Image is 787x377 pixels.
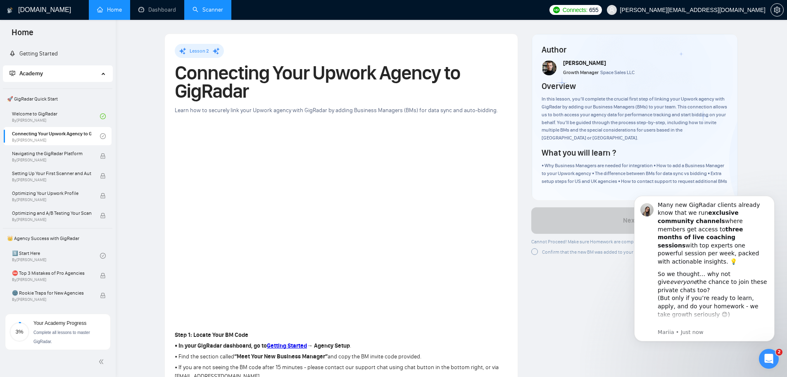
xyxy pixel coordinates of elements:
[30,219,159,245] div: Thats great!! thank you so muchj i really appreciate it
[175,352,508,361] p: • Find the section called and copy the BM invite code provided.
[12,158,91,163] span: By [PERSON_NAME]
[10,70,15,76] span: fund-projection-screen
[12,297,91,302] span: By [PERSON_NAME]
[100,193,106,199] span: lock
[12,189,91,197] span: Optimizing Your Upwork Profile
[142,268,155,281] button: Send a message…
[234,353,328,360] strong: “Meet Your New Business Manager”
[12,289,91,297] span: 🌚 Rookie Traps for New Agencies
[36,224,152,240] div: Thats great!! thank you so muchj i really appreciate it
[10,50,58,57] a: rocketGetting Started
[138,6,176,13] a: dashboardDashboard
[7,17,136,51] div: Or please let me know how much time approximately it took so we can review your case with the team 🙏
[7,17,159,58] div: Iryna says…
[12,277,91,282] span: By [PERSON_NAME]
[542,44,728,55] h4: Author
[563,60,606,67] span: [PERSON_NAME]
[7,125,136,212] div: Thank you for waiting! I see that you’ve indeed reduced your usage, but unfortunately, we won’t b...
[7,252,159,321] div: Iryna says…
[12,178,91,182] span: By [PERSON_NAME]
[12,217,91,222] span: By [PERSON_NAME]
[12,247,100,265] a: 1️⃣ Start HereBy[PERSON_NAME]
[33,320,86,326] span: Your Academy Progress
[190,48,209,54] span: Lesson 2
[542,147,616,158] h4: What you will learn ?
[7,58,159,90] div: kyle@banedigital.com says…
[100,133,106,139] span: check-circle
[531,207,738,234] button: Next
[193,6,223,13] a: searchScanner
[7,91,136,125] div: Thank you for your request. We review your case with the team and I'll return to you with our dec...
[7,252,136,303] div: Thank you for waiting! We successfullyPlease let me know if you have anything else I can help you...
[10,70,43,77] span: Academy
[13,167,129,208] div: We can offer 1.5 months instead, along with recommendations to help you understand how to scale e...
[13,22,129,46] div: Or please let me know how much time approximately it took so we can review your case with the team 🙏
[7,91,159,126] div: Iryna says…
[100,293,106,298] span: lock
[563,5,587,14] span: Connects:
[600,70,635,75] span: Space Sales LLC
[175,342,267,349] strong: • In your GigRadar dashboard, go to
[175,341,508,351] p: .
[4,230,112,247] span: 👑 Agency Success with GigRadar
[129,3,145,19] button: Home
[30,58,159,84] div: If we coul get a 90 day extension that would be very helpful
[100,253,106,259] span: check-circle
[175,64,508,100] h1: Connecting Your Upwork Agency to GigRadar
[26,271,33,278] button: Emoji picker
[542,95,728,142] div: In this lesson, you’ll complete the crucial first step of linking your Upwork agency with GigRada...
[553,7,560,13] img: upwork-logo.png
[33,330,90,344] span: Complete all lessons to master GigRadar.
[12,169,91,178] span: Setting Up Your First Scanner and Auto-Bidder
[10,329,29,334] span: 3%
[759,349,779,369] iframe: Intercom live chat
[776,349,782,355] span: 2
[100,173,106,179] span: lock
[4,91,112,107] span: 🚀 GigRadar Quick Start
[7,125,159,219] div: Iryna says…
[13,130,129,163] div: Thank you for waiting! I see that you’ve indeed reduced your usage, but unfortunately, we won’t b...
[267,342,307,349] a: Getting Started
[19,70,43,77] span: Academy
[7,254,158,268] textarea: Message…
[100,113,106,119] span: check-circle
[542,80,576,92] h4: Overview
[145,3,160,18] div: Close
[542,60,557,75] img: vlad-t.jpg
[100,213,106,219] span: lock
[12,197,91,202] span: By [PERSON_NAME]
[622,185,787,373] iframe: Intercom notifications message
[24,5,37,18] img: Profile image for Iryna
[589,5,598,14] span: 655
[542,249,715,255] span: Confirm that the new BM was added to your GigRadar account and Upwork agency
[307,342,350,349] strong: → Agency Setup
[5,3,21,19] button: go back
[7,219,159,252] div: kyle@banedigital.com says…
[542,162,728,185] div: • Why Business Managers are needed for integration • How to add a Business Manager to your Upwork...
[563,70,599,75] span: Growth Manager
[175,107,498,114] span: Learn how to securely link your Upwork agency with GigRadar by adding Business Managers (BMs) for...
[3,46,112,62] li: Getting Started
[13,271,19,278] button: Upload attachment
[98,358,107,366] span: double-left
[770,3,784,17] button: setting
[100,273,106,279] span: lock
[40,4,94,10] h1: [PERSON_NAME]
[12,269,91,277] span: ⛔ Top 3 Mistakes of Pro Agencies
[7,4,13,17] img: logo
[175,331,248,339] strong: Step 1: Locate Your BM Code
[36,62,152,79] div: If we coul get a 90 day extension that would be very helpful
[5,26,40,44] span: Home
[97,6,122,13] a: homeHome
[770,7,784,13] a: setting
[40,10,57,19] p: Active
[13,96,129,120] div: Thank you for your request. We review your case with the team and I'll return to you with our dec...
